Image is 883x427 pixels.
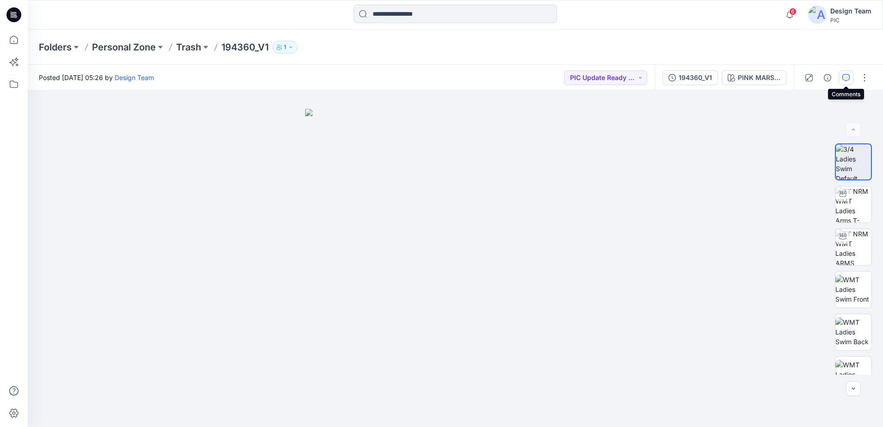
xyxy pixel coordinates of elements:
img: WMT Ladies Swim Left [835,360,871,389]
img: WMT Ladies Swim Front [835,275,871,304]
button: 194360_V1 [662,70,718,85]
span: 6 [789,8,797,15]
div: Design Team [830,6,871,17]
p: 194360_V1 [221,41,269,54]
div: PIC [830,17,871,24]
a: Design Team [115,74,154,81]
p: 1 [284,42,286,52]
img: 3/4 Ladies Swim Default [836,144,871,179]
img: TT NRM WMT Ladies ARMS DOWN [835,229,871,265]
button: Details [820,70,835,85]
div: PINK MARSHMELLOW [738,73,780,83]
img: avatar [808,6,827,24]
img: WMT Ladies Swim Back [835,317,871,347]
div: 194360_V1 [679,73,712,83]
img: TT NRM WMT Ladies Arms T-POSE [835,186,871,223]
span: Posted [DATE] 05:26 by [39,73,154,82]
a: Personal Zone [92,41,156,54]
a: Trash [176,41,201,54]
button: PINK MARSHMELLOW [722,70,786,85]
a: Folders [39,41,72,54]
button: 1 [272,41,298,54]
